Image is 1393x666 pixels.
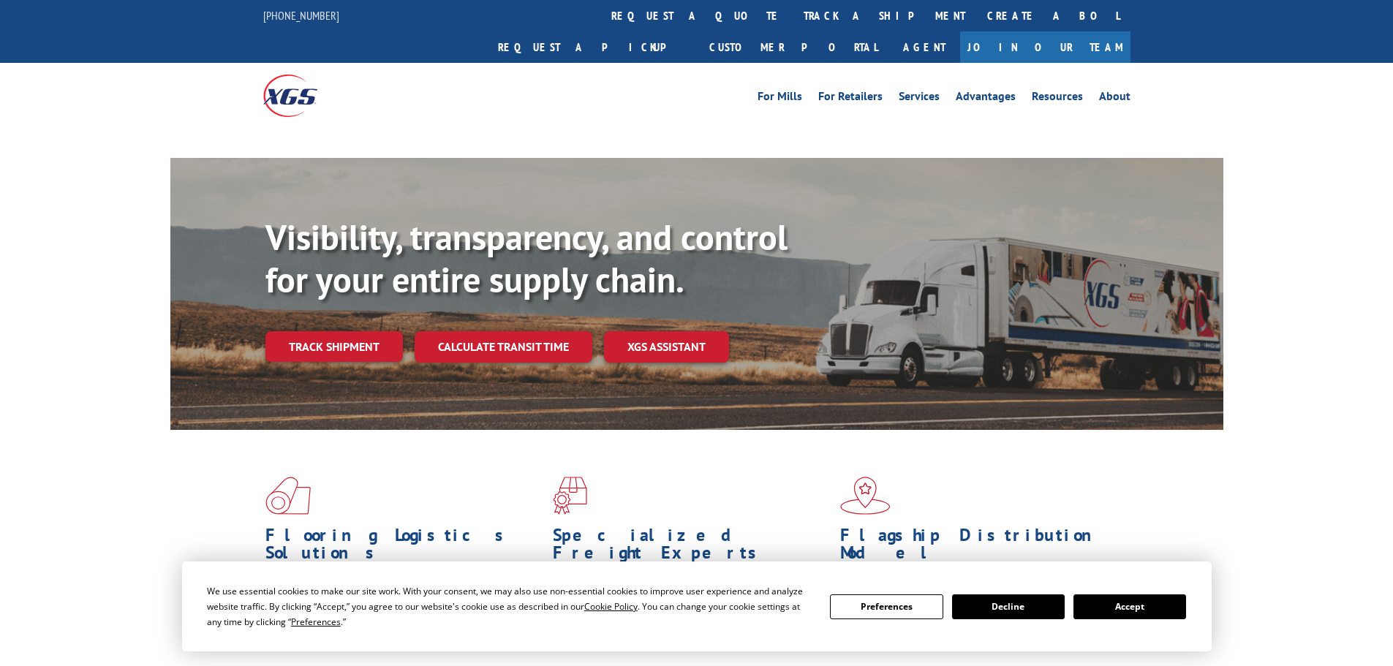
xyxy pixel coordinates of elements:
[758,91,802,107] a: For Mills
[899,91,940,107] a: Services
[182,561,1212,651] div: Cookie Consent Prompt
[487,31,698,63] a: Request a pickup
[1032,91,1083,107] a: Resources
[956,91,1016,107] a: Advantages
[415,331,592,363] a: Calculate transit time
[952,594,1065,619] button: Decline
[888,31,960,63] a: Agent
[265,214,788,302] b: Visibility, transparency, and control for your entire supply chain.
[818,91,883,107] a: For Retailers
[265,477,311,515] img: xgs-icon-total-supply-chain-intelligence-red
[1099,91,1130,107] a: About
[553,477,587,515] img: xgs-icon-focused-on-flooring-red
[960,31,1130,63] a: Join Our Team
[840,477,891,515] img: xgs-icon-flagship-distribution-model-red
[265,526,542,569] h1: Flooring Logistics Solutions
[604,331,729,363] a: XGS ASSISTANT
[698,31,888,63] a: Customer Portal
[291,616,341,628] span: Preferences
[1073,594,1186,619] button: Accept
[265,331,403,362] a: Track shipment
[840,526,1117,569] h1: Flagship Distribution Model
[263,8,339,23] a: [PHONE_NUMBER]
[830,594,943,619] button: Preferences
[553,526,829,569] h1: Specialized Freight Experts
[207,583,812,629] div: We use essential cookies to make our site work. With your consent, we may also use non-essential ...
[584,600,638,613] span: Cookie Policy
